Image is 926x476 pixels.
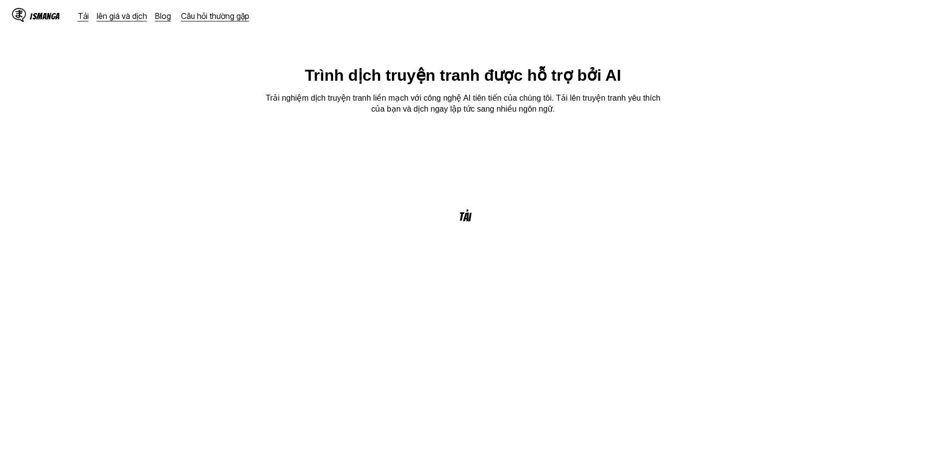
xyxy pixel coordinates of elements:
[78,11,89,21] a: Tải
[181,11,249,21] a: Câu hỏi thường gặp
[264,93,663,115] p: Trải nghiệm dịch truyện tranh liền mạch với công nghệ AI tiên tiến của chúng tôi. Tải lên truyện ...
[97,11,147,21] a: lên giá và dịch
[12,8,78,24] a: IsManga LogoIsManga
[155,11,171,21] a: Blog
[305,66,621,85] h1: Trình dịch truyện tranh được hỗ trợ bởi AI
[12,8,26,22] img: IsManga Logo
[459,211,484,223] p: Tải
[30,11,60,21] div: IsManga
